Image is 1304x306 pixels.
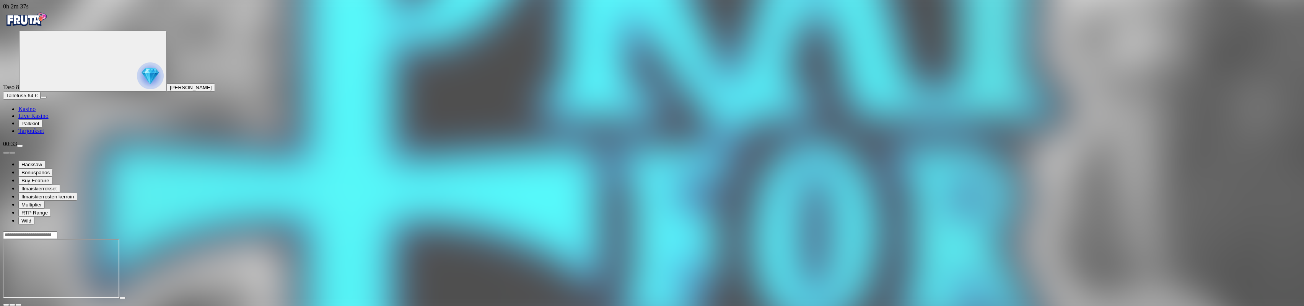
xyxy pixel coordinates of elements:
span: 5.64 € [23,93,37,98]
button: Hacksaw [18,160,45,169]
button: Ilmaiskierrokset [18,185,60,193]
span: Tarjoukset [18,128,44,134]
span: [PERSON_NAME] [170,85,212,90]
button: RTP Range [18,209,51,217]
span: 00:33 [3,141,17,147]
span: Kasino [18,106,36,112]
button: menu [41,96,47,98]
button: close icon [3,304,9,306]
nav: Primary [3,10,1301,134]
button: prev slide [3,152,9,154]
span: Buy Feature [21,178,49,183]
button: next slide [9,152,15,154]
span: Talletus [6,93,23,98]
span: user session time [3,3,29,10]
img: Fruta [3,10,49,29]
span: Ilmaiskierrosten kerroin [21,194,74,200]
button: fullscreen icon [15,304,21,306]
button: chevron-down icon [9,304,15,306]
a: Fruta [3,24,49,30]
button: play icon [119,297,125,299]
button: Talletusplus icon5.64 € [3,92,41,100]
span: Bonuspanos [21,170,50,175]
button: Buy Feature [18,177,52,185]
span: Live Kasino [18,113,49,119]
span: Hacksaw [21,162,42,167]
span: Wild [21,218,31,224]
span: Ilmaiskierrokset [21,186,57,191]
a: diamond iconKasino [18,106,36,112]
a: poker-chip iconLive Kasino [18,113,49,119]
span: RTP Range [21,210,48,216]
span: Multiplier [21,202,42,208]
button: Ilmaiskierrosten kerroin [18,193,77,201]
button: reward progress [19,31,167,92]
button: Multiplier [18,201,45,209]
span: Taso 8 [3,84,19,90]
button: [PERSON_NAME] [167,83,215,92]
iframe: Pray for Three [3,239,119,298]
a: gift-inverted iconTarjoukset [18,128,44,134]
input: Search [3,231,57,239]
button: reward iconPalkkiot [18,119,42,128]
span: Palkkiot [21,121,39,126]
button: Wild [18,217,34,225]
button: Bonuspanos [18,169,53,177]
img: reward progress [137,62,164,89]
button: menu [17,145,23,147]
